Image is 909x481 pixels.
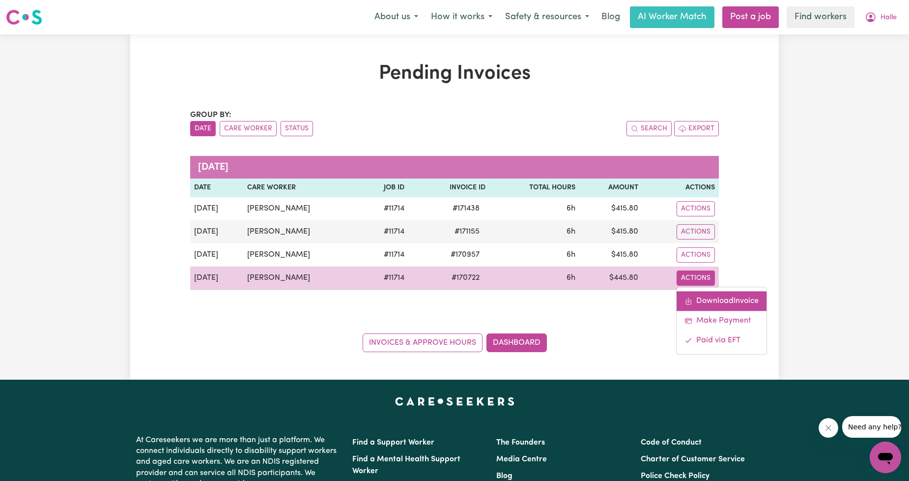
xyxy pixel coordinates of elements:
[361,197,408,220] td: # 11714
[6,8,42,26] img: Careseekers logo
[641,439,702,447] a: Code of Conduct
[676,287,767,355] div: Actions
[677,331,767,350] a: Mark invoice #170722 as paid via EFT
[486,333,547,352] a: Dashboard
[361,243,408,267] td: # 11714
[243,220,361,243] td: [PERSON_NAME]
[190,197,243,220] td: [DATE]
[677,291,767,311] a: Download invoice #170722
[489,179,579,197] th: Total Hours
[190,62,719,86] h1: Pending Invoices
[579,267,642,290] td: $ 445.80
[6,7,59,15] span: Need any help?
[446,272,485,284] span: # 170722
[567,228,575,236] span: 6 hours
[579,197,642,220] td: $ 415.80
[819,418,838,438] iframe: Close message
[190,220,243,243] td: [DATE]
[641,455,745,463] a: Charter of Customer Service
[361,267,408,290] td: # 11714
[567,251,575,259] span: 6 hours
[190,156,719,179] caption: [DATE]
[395,397,514,405] a: Careseekers home page
[408,179,489,197] th: Invoice ID
[425,7,499,28] button: How it works
[677,224,715,240] button: Actions
[677,201,715,216] button: Actions
[496,472,512,480] a: Blog
[449,226,485,238] span: # 171155
[579,179,642,197] th: Amount
[579,220,642,243] td: $ 415.80
[361,220,408,243] td: # 11714
[496,455,547,463] a: Media Centre
[626,121,672,136] button: Search
[881,12,897,23] span: Halle
[243,243,361,267] td: [PERSON_NAME]
[496,439,545,447] a: The Founders
[596,6,626,28] a: Blog
[361,179,408,197] th: Job ID
[567,274,575,282] span: 6 hours
[190,243,243,267] td: [DATE]
[447,203,485,214] span: # 171438
[858,7,903,28] button: My Account
[579,243,642,267] td: $ 415.80
[243,197,361,220] td: [PERSON_NAME]
[787,6,854,28] a: Find workers
[567,205,575,212] span: 6 hours
[6,6,42,29] a: Careseekers logo
[281,121,313,136] button: sort invoices by paid status
[642,179,719,197] th: Actions
[677,311,767,331] a: Make Payment
[220,121,277,136] button: sort invoices by care worker
[641,472,710,480] a: Police Check Policy
[842,416,901,438] iframe: Message from company
[630,6,714,28] a: AI Worker Match
[190,121,216,136] button: sort invoices by date
[363,333,483,352] a: Invoices & Approve Hours
[190,111,231,119] span: Group by:
[352,455,460,475] a: Find a Mental Health Support Worker
[677,271,715,286] button: Actions
[352,439,434,447] a: Find a Support Worker
[445,249,485,261] span: # 170957
[243,179,361,197] th: Care Worker
[677,247,715,263] button: Actions
[499,7,596,28] button: Safety & resources
[870,442,901,473] iframe: Button to launch messaging window
[243,267,361,290] td: [PERSON_NAME]
[368,7,425,28] button: About us
[190,267,243,290] td: [DATE]
[722,6,779,28] a: Post a job
[674,121,719,136] button: Export
[190,179,243,197] th: Date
